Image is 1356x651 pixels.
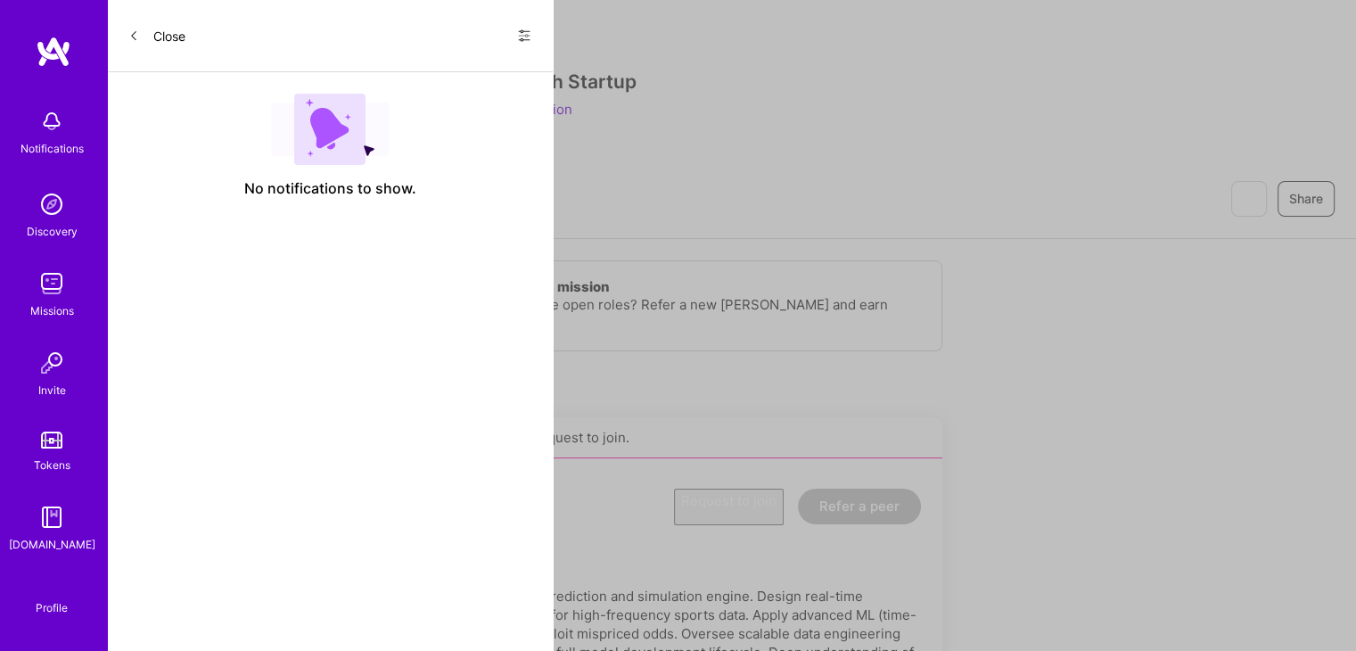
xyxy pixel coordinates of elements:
[9,535,95,554] div: [DOMAIN_NAME]
[34,345,70,381] img: Invite
[21,139,84,158] div: Notifications
[244,179,416,198] span: No notifications to show.
[34,456,70,474] div: Tokens
[41,432,62,449] img: tokens
[36,598,68,615] div: Profile
[36,36,71,68] img: logo
[128,21,185,50] button: Close
[30,301,74,320] div: Missions
[34,103,70,139] img: bell
[34,266,70,301] img: teamwork
[29,580,74,615] a: Profile
[34,186,70,222] img: discovery
[27,222,78,241] div: Discovery
[38,381,66,400] div: Invite
[271,94,389,165] img: empty
[34,499,70,535] img: guide book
